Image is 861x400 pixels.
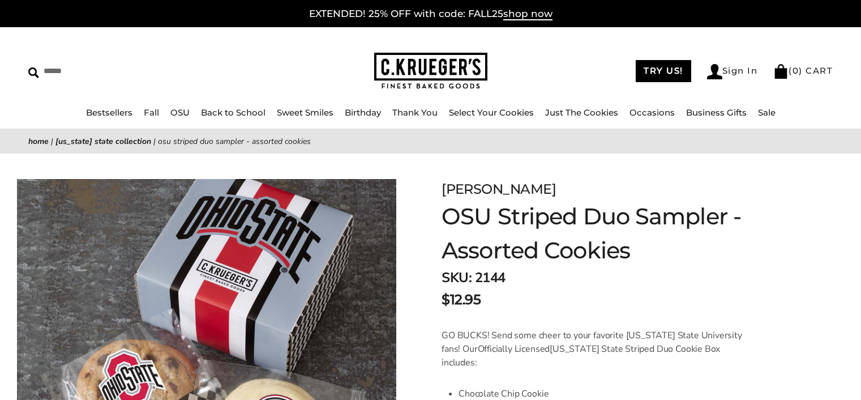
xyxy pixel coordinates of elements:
a: Thank You [392,107,438,118]
a: EXTENDED! 25% OFF with code: FALL25shop now [309,8,552,20]
span: | [153,136,156,147]
p: GO BUCKS! Send some cheer to your favorite [US_STATE] State University fans! Our [US_STATE] State... [442,329,751,369]
a: Sign In [707,64,758,79]
span: 2144 [475,269,506,287]
a: (0) CART [773,65,833,76]
a: Just The Cookies [545,107,618,118]
a: [US_STATE] State Collection [55,136,151,147]
span: Officially Licensed [478,343,550,355]
img: C.KRUEGER'S [374,53,487,90]
strong: SKU: [442,269,472,287]
img: Bag [773,64,789,79]
a: Fall [144,107,159,118]
a: Birthday [345,107,381,118]
a: Sweet Smiles [277,107,333,118]
a: Occasions [629,107,675,118]
span: | [51,136,53,147]
input: Search [28,62,219,80]
a: Home [28,136,49,147]
a: TRY US! [636,60,691,82]
span: shop now [503,8,552,20]
img: Account [707,64,722,79]
a: Bestsellers [86,107,132,118]
a: Business Gifts [686,107,747,118]
div: [PERSON_NAME] [442,179,803,199]
img: Search [28,67,39,78]
a: Back to School [201,107,265,118]
a: OSU [170,107,190,118]
a: Select Your Cookies [449,107,534,118]
nav: breadcrumbs [28,135,833,148]
h1: OSU Striped Duo Sampler - Assorted Cookies [442,199,803,267]
span: 0 [793,65,799,76]
a: Sale [758,107,776,118]
span: OSU Striped Duo Sampler - Assorted Cookies [158,136,311,147]
span: $12.95 [442,290,481,310]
